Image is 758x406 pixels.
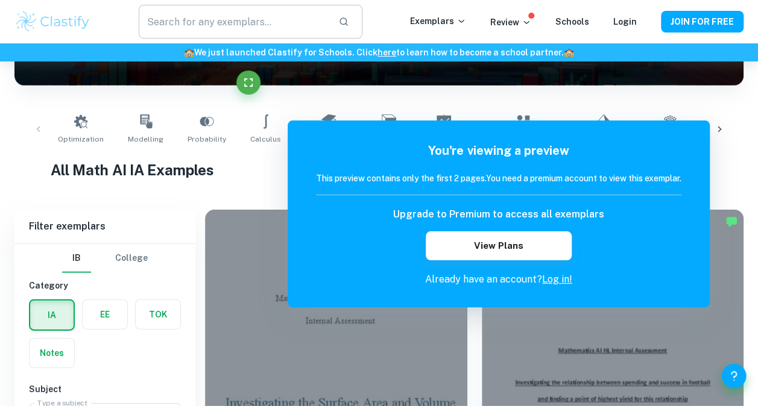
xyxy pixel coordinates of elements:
button: Notes [30,339,74,367]
p: Exemplars [410,14,466,28]
span: 🏫 [564,48,574,57]
span: Calculus [250,134,281,145]
a: Log in! [542,273,572,285]
button: College [115,244,148,273]
h5: You're viewing a preview [316,142,681,160]
span: Optimization [58,134,104,145]
h6: Upgrade to Premium to access all exemplars [393,207,604,222]
h6: We just launched Clastify for Schools. Click to learn how to become a school partner. [2,46,756,59]
a: Login [613,17,637,27]
a: here [377,48,396,57]
span: Modelling [128,134,163,145]
h1: All Math AI IA Examples [51,159,707,181]
span: Probability [188,134,226,145]
img: Marked [725,216,737,228]
span: 🏫 [184,48,194,57]
button: Help and Feedback [722,364,746,388]
div: Filter type choice [62,244,148,273]
button: View Plans [426,231,572,260]
button: IA [30,301,74,329]
p: Review [490,16,531,29]
h6: Category [29,279,181,292]
button: Fullscreen [236,70,261,95]
button: EE [83,300,127,329]
h6: Filter exemplars [14,210,195,243]
button: IB [62,244,91,273]
p: Already have an account? [316,272,681,287]
button: JOIN FOR FREE [661,11,744,33]
img: Clastify logo [14,10,91,34]
button: TOK [136,300,180,329]
a: Schools [555,17,589,27]
h6: This preview contains only the first 2 pages. You need a premium account to view this exemplar. [316,172,681,185]
input: Search for any exemplars... [139,5,328,39]
h6: Subject [29,383,181,396]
